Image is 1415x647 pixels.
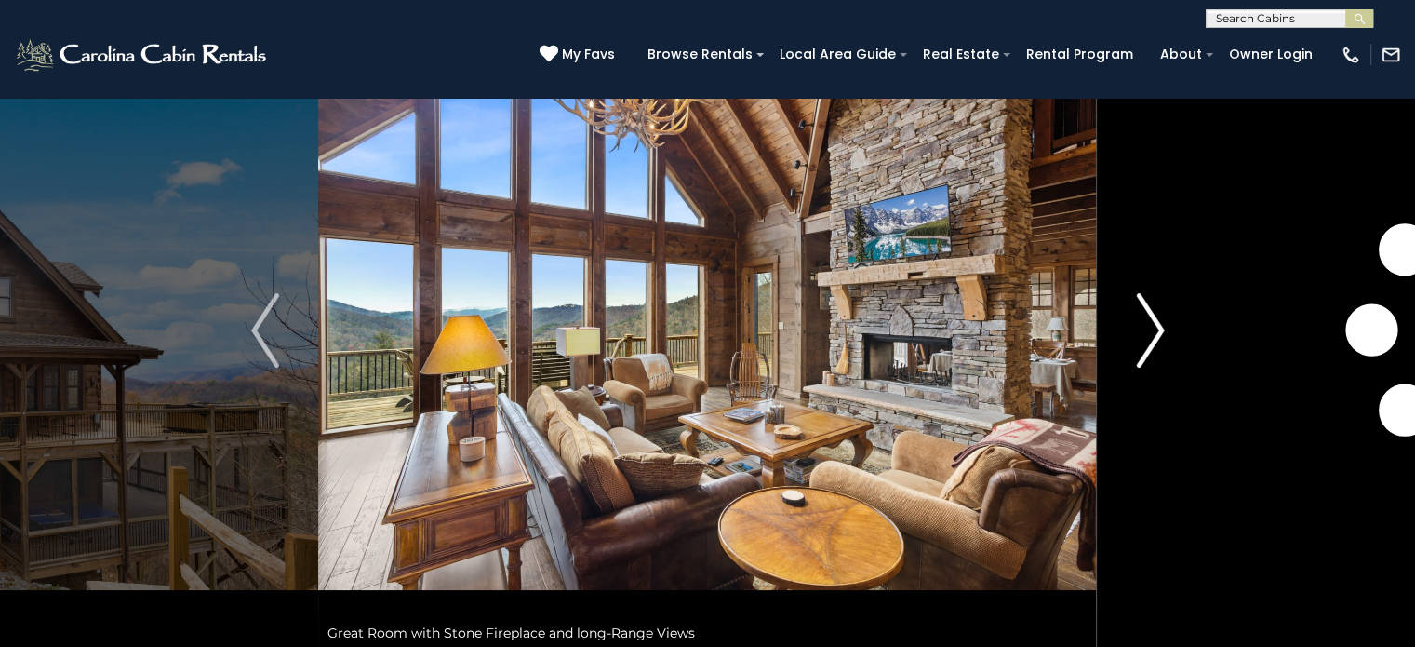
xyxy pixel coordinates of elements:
[914,40,1008,69] a: Real Estate
[1017,40,1142,69] a: Rental Program
[251,293,279,368] img: arrow
[1220,40,1322,69] a: Owner Login
[540,45,620,65] a: My Favs
[1341,45,1361,65] img: phone-regular-white.png
[638,40,762,69] a: Browse Rentals
[1136,293,1164,368] img: arrow
[1151,40,1211,69] a: About
[562,45,615,64] span: My Favs
[770,40,905,69] a: Local Area Guide
[14,36,272,74] img: White-1-2.png
[1381,45,1401,65] img: mail-regular-white.png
